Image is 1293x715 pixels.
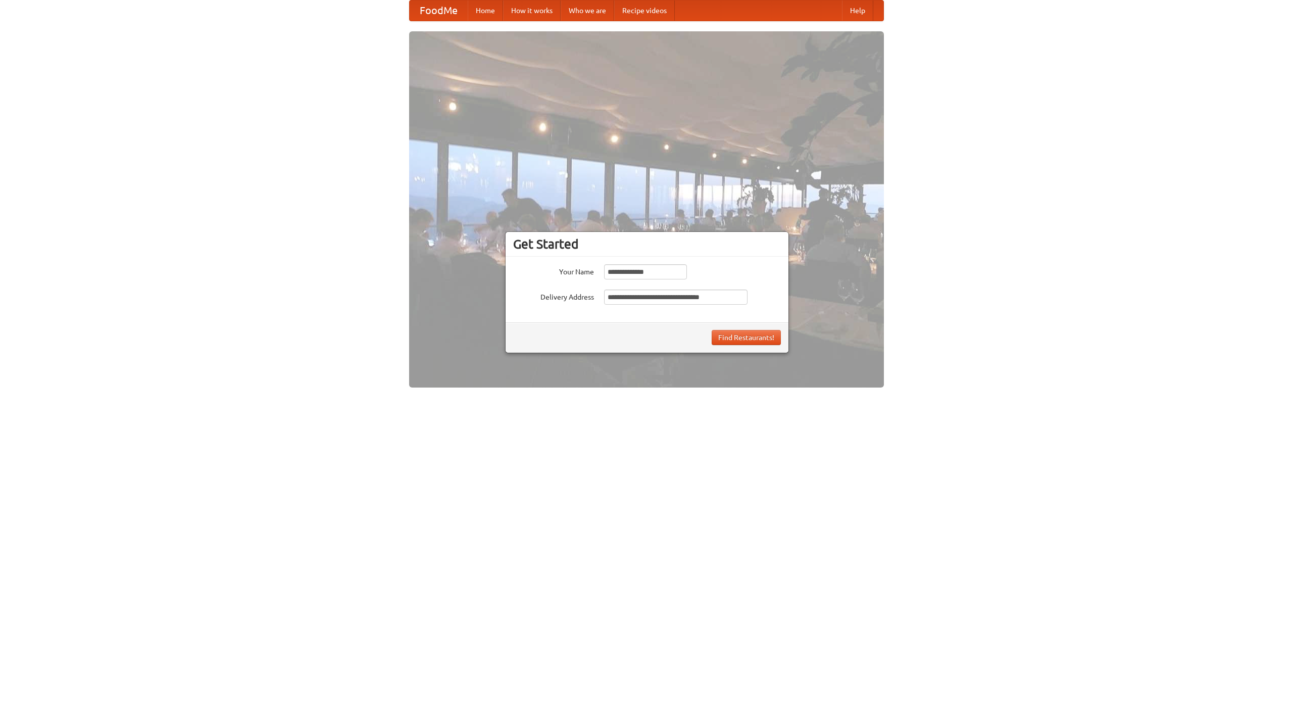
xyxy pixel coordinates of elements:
h3: Get Started [513,236,781,252]
a: Recipe videos [614,1,675,21]
label: Delivery Address [513,290,594,302]
a: How it works [503,1,561,21]
button: Find Restaurants! [712,330,781,345]
a: FoodMe [410,1,468,21]
label: Your Name [513,264,594,277]
a: Home [468,1,503,21]
a: Help [842,1,873,21]
a: Who we are [561,1,614,21]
